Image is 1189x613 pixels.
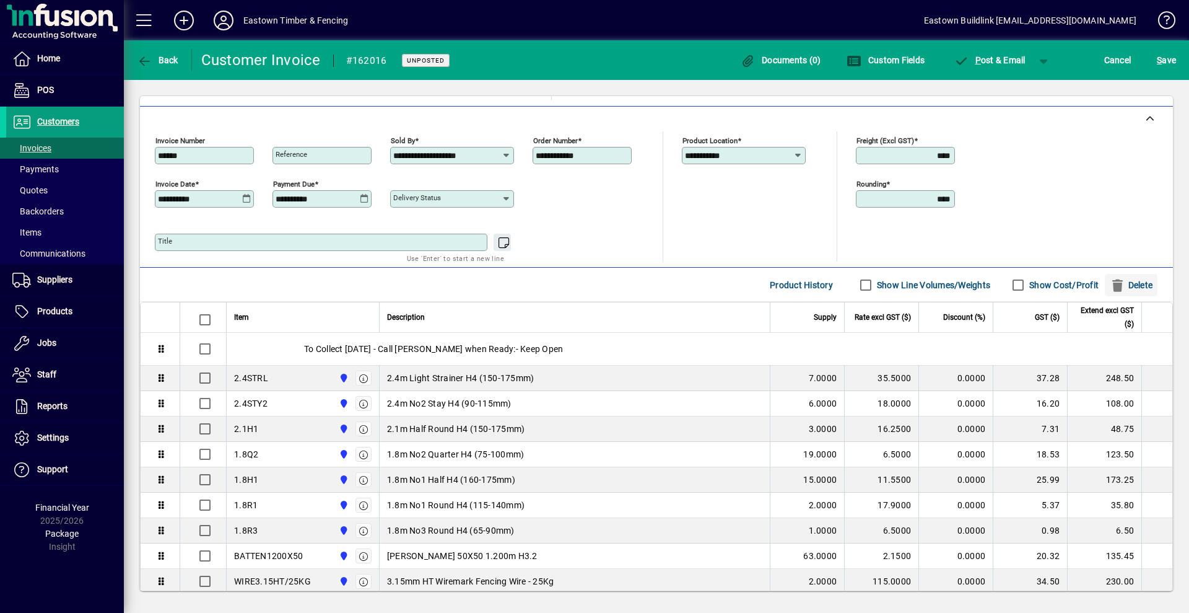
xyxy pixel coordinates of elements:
a: Quotes [6,180,124,201]
div: To Collect [DATE] - Call [PERSON_NAME] when Ready:- Keep Open [227,333,1172,365]
label: Show Cost/Profit [1027,279,1099,291]
span: 7.0000 [809,372,837,384]
span: 2.0000 [809,499,837,511]
button: Custom Fields [843,49,928,71]
label: Show Line Volumes/Weights [874,279,990,291]
a: Home [6,43,124,74]
span: Product History [770,275,833,295]
a: Items [6,222,124,243]
span: Holyoake St [336,371,350,385]
div: 1.8R1 [234,499,258,511]
span: ost & Email [954,55,1026,65]
button: Save [1154,49,1179,71]
span: Customers [37,117,79,126]
span: Item [234,311,249,324]
span: Suppliers [37,275,72,284]
span: 3.0000 [809,423,837,435]
span: Documents (0) [741,55,821,65]
div: Eastown Buildlink [EMAIL_ADDRESS][DOMAIN_NAME] [924,11,1136,30]
span: 1.8m No2 Quarter H4 (75-100mm) [387,448,525,461]
td: 0.0000 [918,467,993,493]
span: Holyoake St [336,448,350,461]
a: Support [6,454,124,485]
span: Discount (%) [943,311,985,324]
td: 6.50 [1067,518,1141,544]
mat-label: Delivery status [393,193,441,202]
span: Communications [12,249,85,258]
span: Holyoake St [336,473,350,487]
td: 248.50 [1067,366,1141,391]
span: Unposted [407,56,445,64]
mat-label: Sold by [391,136,415,145]
div: BATTEN1200X50 [234,550,303,562]
span: Support [37,464,68,474]
td: 0.0000 [918,442,993,467]
td: 173.25 [1067,467,1141,493]
span: GST ($) [1035,311,1060,324]
span: Holyoake St [336,498,350,512]
div: 17.9000 [852,499,911,511]
td: 230.00 [1067,569,1141,594]
span: Jobs [37,338,56,348]
span: Holyoake St [336,397,350,410]
button: Add [164,9,204,32]
mat-label: Rounding [856,180,886,188]
div: 18.0000 [852,397,911,410]
div: 2.4STRL [234,372,268,384]
td: 7.31 [993,417,1067,442]
span: Staff [37,369,56,379]
a: Suppliers [6,265,124,296]
td: 18.53 [993,442,1067,467]
a: POS [6,75,124,106]
mat-hint: Use 'Enter' to start a new line [407,251,504,265]
mat-label: Invoice number [155,136,205,145]
span: Description [387,311,425,324]
td: 0.0000 [918,493,993,518]
button: Product History [765,274,838,296]
td: 37.28 [993,366,1067,391]
div: 11.5500 [852,474,911,486]
span: Holyoake St [336,549,350,563]
div: Customer Invoice [201,50,321,70]
span: Back [137,55,178,65]
td: 20.32 [993,544,1067,569]
div: 1.8Q2 [234,448,258,461]
td: 0.0000 [918,391,993,417]
mat-label: Freight (excl GST) [856,136,914,145]
a: Jobs [6,328,124,359]
span: 15.0000 [803,474,837,486]
td: 135.45 [1067,544,1141,569]
span: Settings [37,433,69,443]
td: 0.0000 [918,569,993,594]
td: 48.75 [1067,417,1141,442]
span: 2.1m Half Round H4 (150-175mm) [387,423,525,435]
span: 2.0000 [809,575,837,588]
div: 35.5000 [852,372,911,384]
span: S [1157,55,1162,65]
mat-label: Product location [682,136,738,145]
span: Holyoake St [336,422,350,436]
td: 0.0000 [918,417,993,442]
button: Profile [204,9,243,32]
mat-label: Invoice date [155,180,195,188]
button: Post & Email [947,49,1032,71]
mat-label: Reference [276,150,307,159]
td: 108.00 [1067,391,1141,417]
div: 16.2500 [852,423,911,435]
span: Cancel [1104,50,1131,70]
span: Package [45,529,79,539]
span: 2.4m No2 Stay H4 (90-115mm) [387,397,512,410]
div: #162016 [346,51,387,71]
div: 2.1H1 [234,423,258,435]
a: Communications [6,243,124,264]
span: P [975,55,981,65]
td: 123.50 [1067,442,1141,467]
td: 35.80 [1067,493,1141,518]
a: Settings [6,423,124,454]
span: Custom Fields [847,55,925,65]
button: Cancel [1101,49,1135,71]
td: 16.20 [993,391,1067,417]
div: 2.4STY2 [234,397,268,410]
div: 2.1500 [852,550,911,562]
span: POS [37,85,54,95]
